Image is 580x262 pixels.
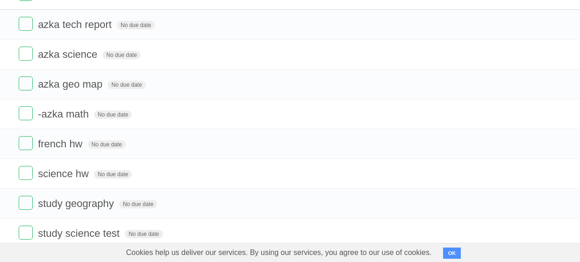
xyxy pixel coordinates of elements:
[19,166,33,180] label: Done
[19,106,33,120] label: Done
[107,81,145,89] span: No due date
[119,200,157,208] span: No due date
[38,108,91,120] span: -azka math
[443,248,461,259] button: OK
[125,230,163,238] span: No due date
[19,136,33,150] label: Done
[94,170,132,179] span: No due date
[102,51,140,59] span: No due date
[38,78,105,90] span: azka geo map
[19,196,33,210] label: Done
[94,110,132,119] span: No due date
[38,198,116,209] span: study geography
[88,140,126,149] span: No due date
[117,21,155,29] span: No due date
[38,48,100,60] span: azka science
[117,243,441,262] span: Cookies help us deliver our services. By using our services, you agree to our use of cookies.
[38,228,122,239] span: study science test
[19,226,33,240] label: Done
[19,17,33,31] label: Done
[38,19,114,30] span: azka tech report
[19,47,33,61] label: Done
[19,76,33,90] label: Done
[38,138,85,150] span: french hw
[38,168,91,179] span: science hw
